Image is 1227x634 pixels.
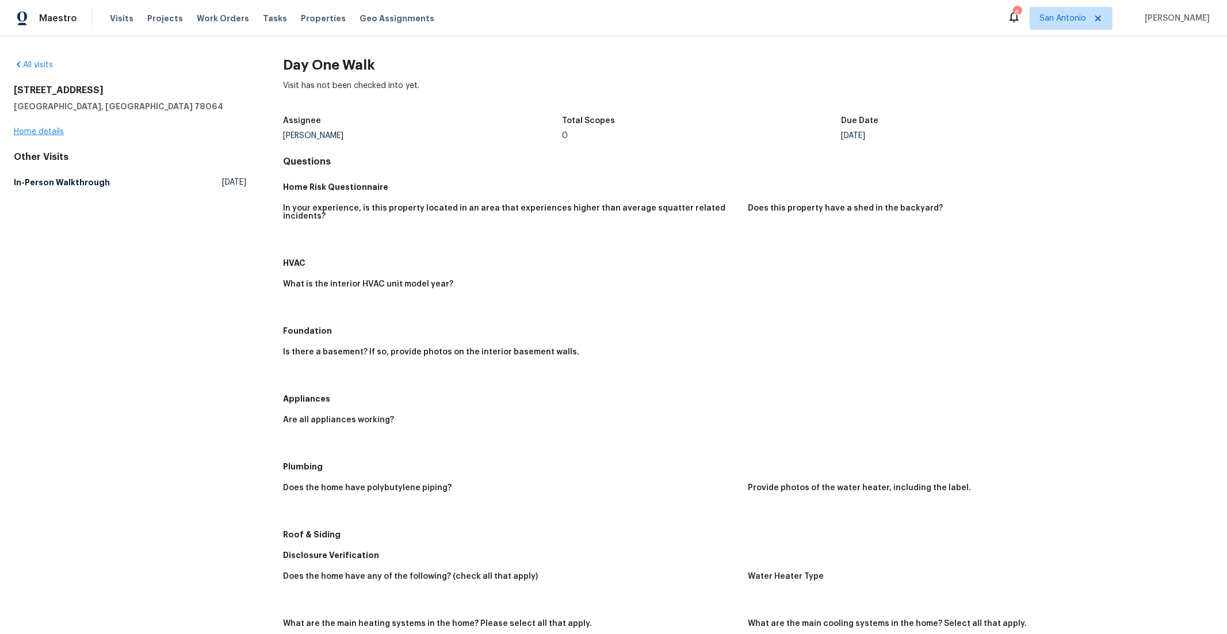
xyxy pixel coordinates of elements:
h5: Foundation [283,325,1213,337]
div: [DATE] [841,132,1120,140]
span: Work Orders [197,13,249,24]
a: All visits [14,61,53,69]
div: 0 [562,132,841,140]
h5: Roof & Siding [283,529,1213,540]
a: Home details [14,128,64,136]
h5: In your experience, is this property located in an area that experiences higher than average squa... [283,204,739,220]
h5: What are the main cooling systems in the home? Select all that apply. [748,620,1027,628]
h5: HVAC [283,257,1213,269]
h5: Disclosure Verification [283,549,1213,561]
h5: Does this property have a shed in the backyard? [748,204,943,212]
h5: Are all appliances working? [283,416,394,424]
h5: What is the interior HVAC unit model year? [283,280,453,288]
h5: Total Scopes [562,117,615,125]
h5: Is there a basement? If so, provide photos on the interior basement walls. [283,348,579,356]
span: Projects [147,13,183,24]
h2: [STREET_ADDRESS] [14,85,246,96]
span: Properties [301,13,346,24]
span: Geo Assignments [360,13,434,24]
h4: Questions [283,156,1213,167]
h5: Water Heater Type [748,572,824,580]
div: Visit has not been checked into yet. [283,80,1213,110]
h5: Home Risk Questionnaire [283,181,1213,193]
h5: Assignee [283,117,321,125]
h5: Due Date [841,117,878,125]
h5: Does the home have any of the following? (check all that apply) [283,572,538,580]
h2: Day One Walk [283,59,1213,71]
span: [DATE] [222,177,246,188]
div: [PERSON_NAME] [283,132,562,140]
h5: Provide photos of the water heater, including the label. [748,484,972,492]
div: Other Visits [14,151,246,163]
span: Visits [110,13,133,24]
span: Maestro [39,13,77,24]
h5: Plumbing [283,461,1213,472]
h5: What are the main heating systems in the home? Please select all that apply. [283,620,592,628]
h5: Does the home have polybutylene piping? [283,484,452,492]
span: [PERSON_NAME] [1140,13,1210,24]
h5: In-Person Walkthrough [14,177,110,188]
h5: Appliances [283,393,1213,404]
div: 6 [1013,7,1021,18]
span: Tasks [263,14,287,22]
a: In-Person Walkthrough[DATE] [14,172,246,193]
span: San Antonio [1039,13,1086,24]
h5: [GEOGRAPHIC_DATA], [GEOGRAPHIC_DATA] 78064 [14,101,246,112]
